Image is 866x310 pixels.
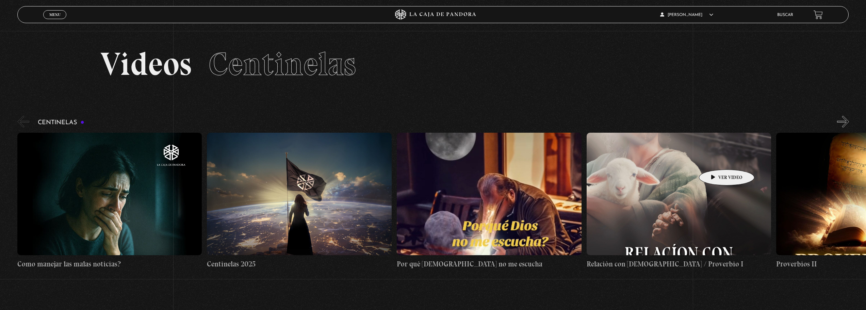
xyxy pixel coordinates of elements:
h4: Por qué [DEMOGRAPHIC_DATA] no me escucha [397,259,582,270]
h3: Centinelas [38,119,84,126]
a: Por qué [DEMOGRAPHIC_DATA] no me escucha [397,133,582,270]
h2: Videos [100,48,766,80]
a: View your shopping cart [814,10,823,19]
h4: Como manejar las malas noticias? [17,259,202,270]
button: Next [837,116,849,128]
a: Buscar [777,13,793,17]
a: Relación con [DEMOGRAPHIC_DATA] / Proverbio I [587,133,771,270]
span: Centinelas [209,45,356,83]
h4: Relación con [DEMOGRAPHIC_DATA] / Proverbio I [587,259,771,270]
span: [PERSON_NAME] [660,13,713,17]
span: Menu [49,13,61,17]
h4: Centinelas 2025 [207,259,392,270]
span: Cerrar [47,18,63,23]
a: Como manejar las malas noticias? [17,133,202,270]
a: Centinelas 2025 [207,133,392,270]
button: Previous [17,116,29,128]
